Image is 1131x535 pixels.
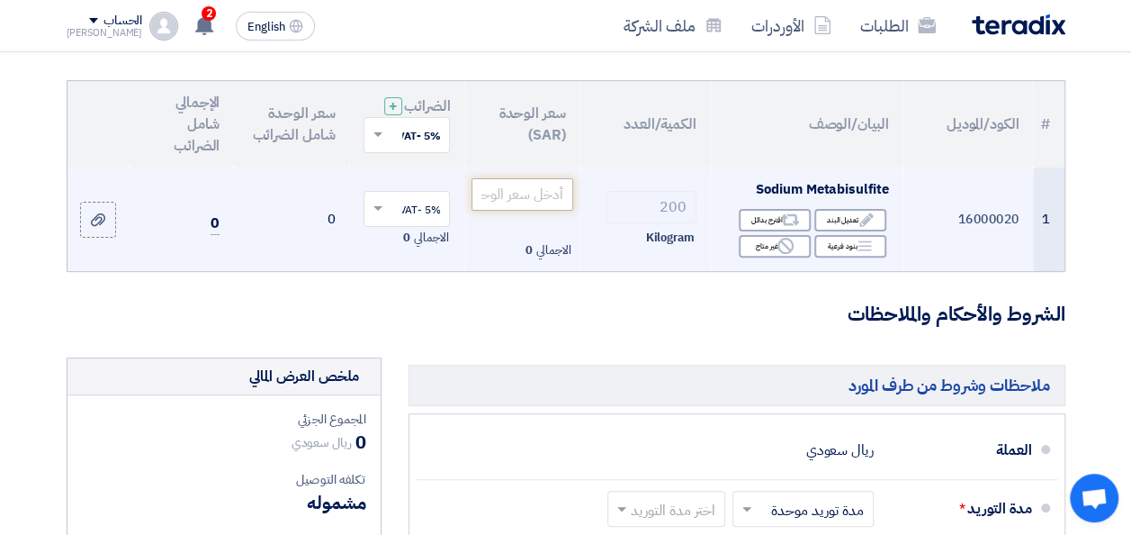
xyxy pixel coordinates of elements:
[646,229,695,247] span: Kilogram
[1033,81,1064,168] th: #
[211,213,220,235] span: 0
[902,81,1033,168] th: الكود/الموديل
[536,241,570,259] span: الاجمالي
[739,209,811,231] div: اقترح بدائل
[292,433,352,452] span: ريال سعودي
[1070,474,1118,522] div: Open chat
[814,235,886,258] div: بنود فرعية
[408,365,1065,405] h5: ملاحظات وشروط من طرف المورد
[888,429,1032,472] div: العملة
[355,429,366,456] span: 0
[129,81,234,168] th: الإجمالي شامل الضرائب
[389,95,398,117] span: +
[349,81,464,168] th: الضرائب
[888,487,1032,530] div: مدة التوريد
[247,21,285,33] span: English
[414,229,448,247] span: الاجمالي
[234,168,349,272] td: 0
[234,81,349,168] th: سعر الوحدة شامل الضرائب
[609,5,737,47] a: ملف الشركة
[606,191,696,223] input: RFQ_STEP1.ITEMS.2.AMOUNT_TITLE
[82,470,366,489] div: تكلفه التوصيل
[202,6,216,21] span: 2
[249,366,359,387] div: ملخص العرض المالي
[471,178,572,211] input: أدخل سعر الوحدة
[805,433,873,467] div: ريال سعودي
[846,5,950,47] a: الطلبات
[972,14,1065,35] img: Teradix logo
[403,229,410,247] span: 0
[525,241,533,259] span: 0
[814,209,886,231] div: تعديل البند
[364,191,450,227] ng-select: VAT
[82,410,366,429] div: المجموع الجزئي
[103,14,142,29] div: الحساب
[1033,168,1064,272] td: 1
[902,168,1033,272] td: 16000020
[307,489,365,516] span: مشموله
[739,235,811,258] div: غير متاح
[236,12,315,41] button: English
[464,81,579,168] th: سعر الوحدة (SAR)
[67,28,143,38] div: [PERSON_NAME]
[756,179,888,199] span: Sodium Metabisulfite
[711,81,902,168] th: البيان/الوصف
[580,81,711,168] th: الكمية/العدد
[67,301,1065,329] h3: الشروط والأحكام والملاحظات
[737,5,846,47] a: الأوردرات
[149,12,178,41] img: profile_test.png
